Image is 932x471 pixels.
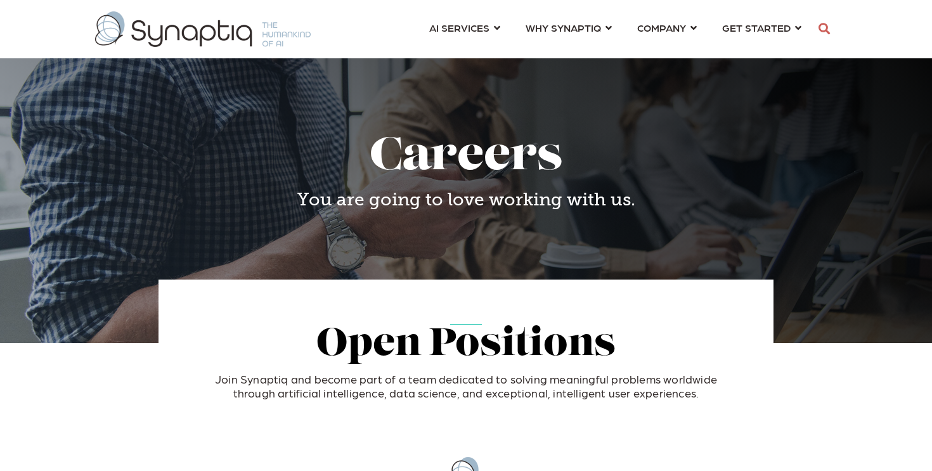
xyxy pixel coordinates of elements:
img: synaptiq logo-1 [95,11,311,47]
span: COMPANY [637,22,686,34]
h2: Open Positions [200,325,732,366]
h4: You are going to love working with us. [168,189,764,210]
span: WHY SYNAPTIQ [526,22,601,34]
a: AI SERVICES [429,16,500,39]
span: AI SERVICES [429,22,489,34]
a: WHY SYNAPTIQ [526,16,612,39]
span: Join Synaptiq and become part of a team dedicated to solving meaningful problems worldwide throug... [215,372,717,399]
a: GET STARTED [722,16,801,39]
nav: menu [417,6,814,52]
span: GET STARTED [722,22,791,34]
h1: Careers [168,133,764,183]
a: COMPANY [637,16,697,39]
